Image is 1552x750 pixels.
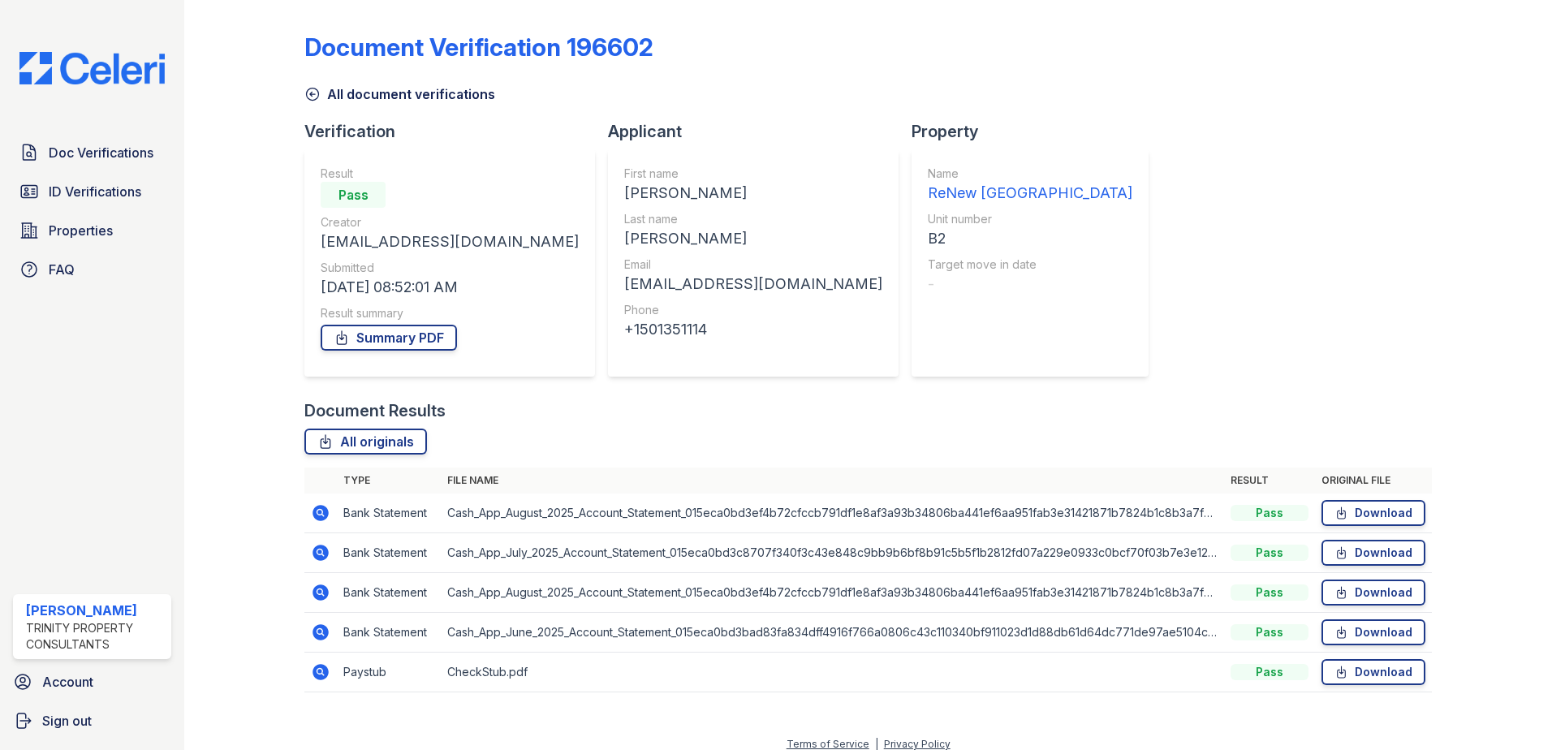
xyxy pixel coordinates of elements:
[441,533,1224,573] td: Cash_App_July_2025_Account_Statement_015eca0bd3c8707f340f3c43e848c9bb9b6bf8b91c5b5f1b2812fd07a229...
[13,136,171,169] a: Doc Verifications
[624,318,882,341] div: +1501351114
[304,429,427,455] a: All originals
[624,256,882,273] div: Email
[1321,540,1425,566] a: Download
[321,276,579,299] div: [DATE] 08:52:01 AM
[42,711,92,731] span: Sign out
[928,166,1132,182] div: Name
[624,211,882,227] div: Last name
[624,227,882,250] div: [PERSON_NAME]
[304,120,608,143] div: Verification
[1231,624,1308,640] div: Pass
[304,84,495,104] a: All document verifications
[49,143,153,162] span: Doc Verifications
[1231,545,1308,561] div: Pass
[321,166,579,182] div: Result
[42,672,93,692] span: Account
[26,601,165,620] div: [PERSON_NAME]
[1321,500,1425,526] a: Download
[26,620,165,653] div: Trinity Property Consultants
[304,32,653,62] div: Document Verification 196602
[13,214,171,247] a: Properties
[1231,584,1308,601] div: Pass
[1224,468,1315,494] th: Result
[6,705,178,737] a: Sign out
[1321,580,1425,606] a: Download
[6,666,178,698] a: Account
[441,573,1224,613] td: Cash_App_August_2025_Account_Statement_015eca0bd3ef4b72cfccb791df1e8af3a93b34806ba441ef6aa951fab3...
[928,227,1132,250] div: B2
[875,738,878,750] div: |
[321,260,579,276] div: Submitted
[1321,619,1425,645] a: Download
[337,573,441,613] td: Bank Statement
[912,120,1162,143] div: Property
[928,211,1132,227] div: Unit number
[13,253,171,286] a: FAQ
[337,494,441,533] td: Bank Statement
[13,175,171,208] a: ID Verifications
[337,613,441,653] td: Bank Statement
[1231,505,1308,521] div: Pass
[321,325,457,351] a: Summary PDF
[304,399,446,422] div: Document Results
[928,256,1132,273] div: Target move in date
[321,214,579,231] div: Creator
[321,182,386,208] div: Pass
[441,613,1224,653] td: Cash_App_June_2025_Account_Statement_015eca0bd3bad83fa834dff4916f766a0806c43c110340bf911023d1d88d...
[337,533,441,573] td: Bank Statement
[928,182,1132,205] div: ReNew [GEOGRAPHIC_DATA]
[49,182,141,201] span: ID Verifications
[624,166,882,182] div: First name
[337,653,441,692] td: Paystub
[441,653,1224,692] td: CheckStub.pdf
[49,260,75,279] span: FAQ
[441,468,1224,494] th: File name
[321,305,579,321] div: Result summary
[49,221,113,240] span: Properties
[441,494,1224,533] td: Cash_App_August_2025_Account_Statement_015eca0bd3ef4b72cfccb791df1e8af3a93b34806ba441ef6aa951fab3...
[337,468,441,494] th: Type
[321,231,579,253] div: [EMAIL_ADDRESS][DOMAIN_NAME]
[6,52,178,84] img: CE_Logo_Blue-a8612792a0a2168367f1c8372b55b34899dd931a85d93a1a3d3e32e68fde9ad4.png
[624,273,882,295] div: [EMAIL_ADDRESS][DOMAIN_NAME]
[787,738,869,750] a: Terms of Service
[624,302,882,318] div: Phone
[1321,659,1425,685] a: Download
[1315,468,1432,494] th: Original file
[884,738,951,750] a: Privacy Policy
[928,166,1132,205] a: Name ReNew [GEOGRAPHIC_DATA]
[928,273,1132,295] div: -
[608,120,912,143] div: Applicant
[1231,664,1308,680] div: Pass
[624,182,882,205] div: [PERSON_NAME]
